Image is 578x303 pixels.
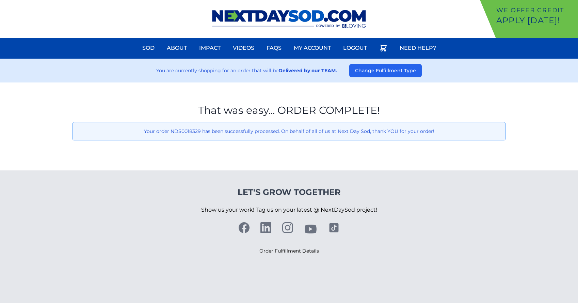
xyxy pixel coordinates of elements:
a: Videos [229,40,258,56]
a: About [163,40,191,56]
strong: Delivered by our TEAM. [278,67,337,74]
a: Sod [138,40,159,56]
h4: Let's Grow Together [201,187,377,198]
a: Need Help? [396,40,440,56]
p: Apply [DATE]! [496,15,575,26]
h1: That was easy... ORDER COMPLETE! [72,104,506,117]
a: Logout [339,40,371,56]
p: Your order NDS0018329 has been successfully processed. On behalf of all of us at Next Day Sod, th... [78,128,500,135]
a: FAQs [262,40,286,56]
p: We offer Credit [496,5,575,15]
p: Show us your work! Tag us on your latest @ NextDaySod project! [201,198,377,222]
a: Impact [195,40,225,56]
button: Change Fulfillment Type [349,64,422,77]
a: Order Fulfillment Details [259,248,319,254]
a: My Account [290,40,335,56]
